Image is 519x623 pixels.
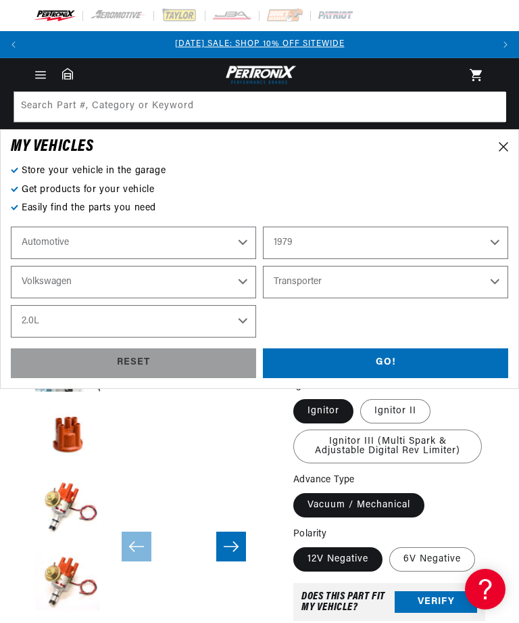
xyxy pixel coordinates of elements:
[175,40,345,48] a: [DATE] SALE: SHOP 10% OFF SITEWIDE
[11,183,508,198] p: Get products for your vehicle
[34,401,101,469] button: Load image 4 in gallery view
[62,68,73,80] a: Garage: 0 item(s)
[11,164,508,179] p: Store your vehicle in the garage
[293,527,328,541] legend: Polarity
[27,38,492,51] div: Announcement
[11,227,256,259] select: Ride Type
[11,140,94,154] h6: MY VEHICLE S
[216,532,246,561] button: Slide right
[263,227,508,259] select: Year
[222,64,297,86] img: Pertronix
[34,476,101,543] button: Load image 5 in gallery view
[11,305,256,338] select: Engine
[293,473,356,487] legend: Advance Type
[389,547,475,572] label: 6V Negative
[34,550,101,618] button: Load image 6 in gallery view
[492,31,519,58] button: Translation missing: en.sections.announcements.next_announcement
[475,92,505,122] button: Search Part #, Category or Keyword
[293,430,482,463] label: Ignitor III (Multi Spark & Adjustable Digital Rev Limiter)
[293,493,424,517] label: Vacuum / Mechanical
[122,532,151,561] button: Slide left
[14,92,506,122] input: Search Part #, Category or Keyword
[263,266,508,298] select: Model
[301,591,395,613] div: Does This part fit My vehicle?
[293,547,382,572] label: 12V Negative
[360,399,430,423] label: Ignitor II
[293,399,353,423] label: Ignitor
[263,348,508,379] div: GO!
[395,591,477,613] button: Verify
[26,68,55,83] summary: Menu
[11,266,256,298] select: Make
[11,201,508,216] p: Easily find the parts you need
[11,348,256,379] div: RESET
[27,38,492,51] div: 1 of 3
